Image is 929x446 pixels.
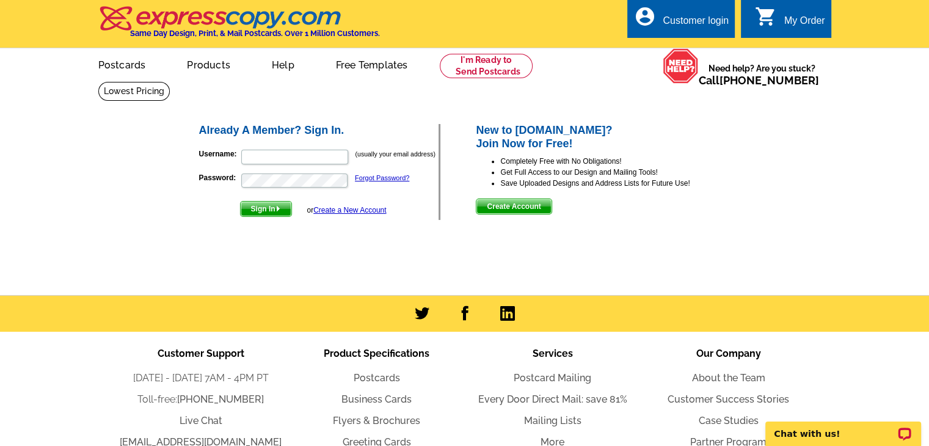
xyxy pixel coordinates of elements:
[324,348,429,359] span: Product Specifications
[663,48,699,84] img: help
[199,148,240,159] label: Username:
[633,5,655,27] i: account_circle
[476,124,732,150] h2: New to [DOMAIN_NAME]? Join Now for Free!
[355,174,409,181] a: Forgot Password?
[240,201,292,217] button: Sign In
[130,29,380,38] h4: Same Day Design, Print, & Mail Postcards. Over 1 Million Customers.
[355,150,435,158] small: (usually your email address)
[524,415,581,426] a: Mailing Lists
[478,393,627,405] a: Every Door Direct Mail: save 81%
[514,372,591,384] a: Postcard Mailing
[699,62,825,87] span: Need help? Are you stuck?
[180,415,222,426] a: Live Chat
[199,172,240,183] label: Password:
[313,206,386,214] a: Create a New Account
[668,393,789,405] a: Customer Success Stories
[307,205,386,216] div: or
[333,415,420,426] a: Flyers & Brochures
[113,392,289,407] li: Toll-free:
[692,372,765,384] a: About the Team
[755,13,825,29] a: shopping_cart My Order
[720,74,819,87] a: [PHONE_NUMBER]
[699,74,819,87] span: Call
[500,156,732,167] li: Completely Free with No Obligations!
[476,199,552,214] button: Create Account
[167,49,250,78] a: Products
[316,49,428,78] a: Free Templates
[533,348,573,359] span: Services
[113,371,289,386] li: [DATE] - [DATE] 7AM - 4PM PT
[79,49,166,78] a: Postcards
[354,372,400,384] a: Postcards
[252,49,314,78] a: Help
[500,167,732,178] li: Get Full Access to our Design and Mailing Tools!
[275,206,281,211] img: button-next-arrow-white.png
[755,5,777,27] i: shopping_cart
[696,348,761,359] span: Our Company
[663,15,729,32] div: Customer login
[476,199,551,214] span: Create Account
[341,393,412,405] a: Business Cards
[757,408,929,446] iframe: LiveChat chat widget
[500,178,732,189] li: Save Uploaded Designs and Address Lists for Future Use!
[241,202,291,216] span: Sign In
[98,15,380,38] a: Same Day Design, Print, & Mail Postcards. Over 1 Million Customers.
[177,393,264,405] a: [PHONE_NUMBER]
[633,13,729,29] a: account_circle Customer login
[699,415,759,426] a: Case Studies
[784,15,825,32] div: My Order
[158,348,244,359] span: Customer Support
[199,124,439,137] h2: Already A Member? Sign In.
